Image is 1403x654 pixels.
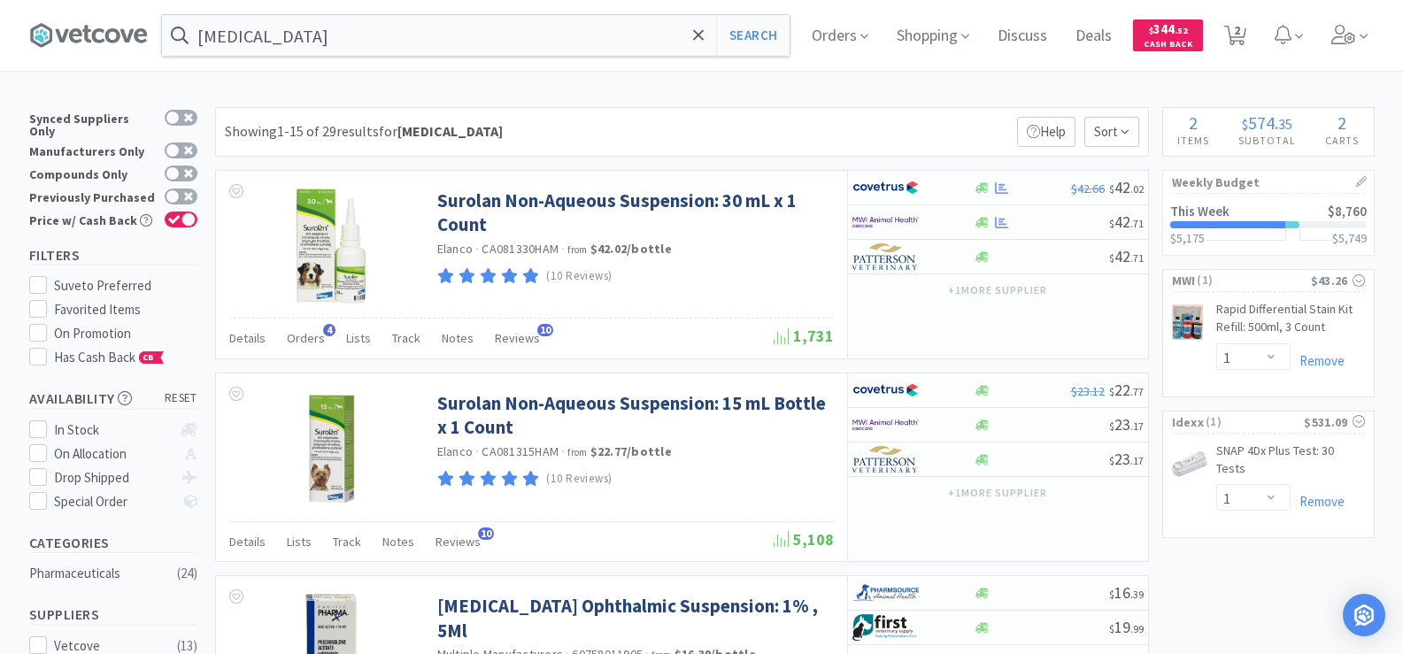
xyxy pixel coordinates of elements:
img: 85c0710ae080418bafc854db1d250bbe_496547.png [1172,446,1207,481]
img: 67d67680309e4a0bb49a5ff0391dcc42_6.png [852,614,919,641]
span: 4 [323,324,335,336]
span: . 99 [1130,622,1144,635]
span: $ [1109,419,1114,433]
span: 23 [1109,449,1144,469]
img: 58b36e3faf5345e790a0cd4b61f66db8_169729.jpeg [274,189,389,304]
span: . 71 [1130,251,1144,265]
div: $43.26 [1311,271,1365,290]
span: 22 [1109,380,1144,400]
span: 1,731 [774,326,834,346]
span: Notes [442,330,474,346]
span: CA081330HAM [482,241,559,257]
h5: Categories [29,533,197,553]
h2: This Week [1170,204,1230,218]
div: In Stock [54,419,172,441]
span: · [475,241,479,257]
span: · [561,241,565,257]
div: $531.09 [1304,412,1364,432]
a: Elanco [437,241,474,257]
a: Rapid Differential Stain Kit Refill: 500ml, 3 Count [1216,301,1365,342]
img: 23016ea0f65e484fb52ae86ea6a6fbd0_167038.png [305,391,356,506]
a: $344.52Cash Back [1133,12,1203,59]
h4: Items [1163,132,1224,149]
span: · [475,443,479,459]
span: $23.12 [1071,383,1105,399]
span: 35 [1278,115,1292,133]
div: Manufacturers Only [29,142,156,158]
span: Track [392,330,420,346]
div: Price w/ Cash Back [29,212,156,227]
strong: $42.02 / bottle [590,241,672,257]
span: $ [1109,385,1114,398]
div: Suveto Preferred [54,275,197,296]
img: f5e969b455434c6296c6d81ef179fa71_3.png [852,243,919,270]
span: from [567,446,587,458]
span: . 02 [1130,182,1144,196]
span: $5,175 [1170,230,1205,246]
span: · [561,443,565,459]
img: e8a0f815b7b04008b10c01e58e7df603_523188.png [1172,304,1203,340]
input: Search by item, sku, manufacturer, ingredient, size... [162,15,790,56]
span: . 52 [1175,25,1188,36]
strong: $22.77 / bottle [590,443,672,459]
img: f6b2451649754179b5b4e0c70c3f7cb0_2.png [852,412,919,438]
span: 42 [1109,177,1144,197]
span: $ [1109,454,1114,467]
span: 42 [1109,246,1144,266]
h4: Carts [1311,132,1374,149]
span: 10 [537,324,553,336]
span: 19 [1109,617,1144,637]
span: 5,749 [1338,230,1367,246]
span: Details [229,534,266,550]
p: Help [1017,117,1075,147]
h5: Suppliers [29,604,197,625]
button: +1more supplier [939,278,1055,303]
div: Favorited Items [54,299,197,320]
span: Orders [287,330,325,346]
div: Compounds Only [29,165,156,181]
span: from [567,243,587,256]
span: Reviews [436,534,481,550]
img: 77fca1acd8b6420a9015268ca798ef17_1.png [852,174,919,201]
span: Sort [1084,117,1139,147]
span: $8,760 [1328,203,1367,219]
span: $ [1149,25,1153,36]
span: . 17 [1130,454,1144,467]
a: This Week$8,760$5,175$5,749 [1163,194,1374,255]
span: 574 [1248,112,1275,134]
span: . 71 [1130,217,1144,230]
a: Discuss [991,28,1054,44]
span: 344 [1149,20,1188,37]
div: Open Intercom Messenger [1343,594,1385,636]
span: Idexx [1172,412,1205,432]
img: 77fca1acd8b6420a9015268ca798ef17_1.png [852,377,919,404]
a: 2 [1217,30,1253,46]
a: Surolan Non-Aqueous Suspension: 30 mL x 1 Count [437,189,829,237]
div: Showing 1-15 of 29 results [225,120,503,143]
span: Has Cash Back [54,349,165,365]
img: 7915dbd3f8974342a4dc3feb8efc1740_58.png [852,580,919,606]
span: Lists [287,534,312,550]
span: Notes [382,534,414,550]
div: . [1224,114,1311,132]
button: +1more supplier [939,481,1055,505]
div: On Promotion [54,323,197,344]
div: Drop Shipped [54,467,172,489]
span: CA081315HAM [482,443,559,459]
span: Cash Back [1144,40,1192,51]
span: 10 [478,527,494,540]
div: Pharmaceuticals [29,563,173,584]
div: Special Order [54,491,172,512]
span: $ [1109,182,1114,196]
h1: Weekly Budget [1172,171,1365,194]
span: for [379,122,503,140]
span: ( 1 ) [1204,413,1304,431]
span: MWI [1172,271,1196,290]
a: SNAP 4Dx Plus Test: 30 Tests [1216,442,1365,484]
span: 5,108 [774,529,834,550]
div: On Allocation [54,443,172,465]
h4: Subtotal [1224,132,1311,149]
a: Remove [1291,352,1345,369]
span: 23 [1109,414,1144,435]
span: 42 [1109,212,1144,232]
